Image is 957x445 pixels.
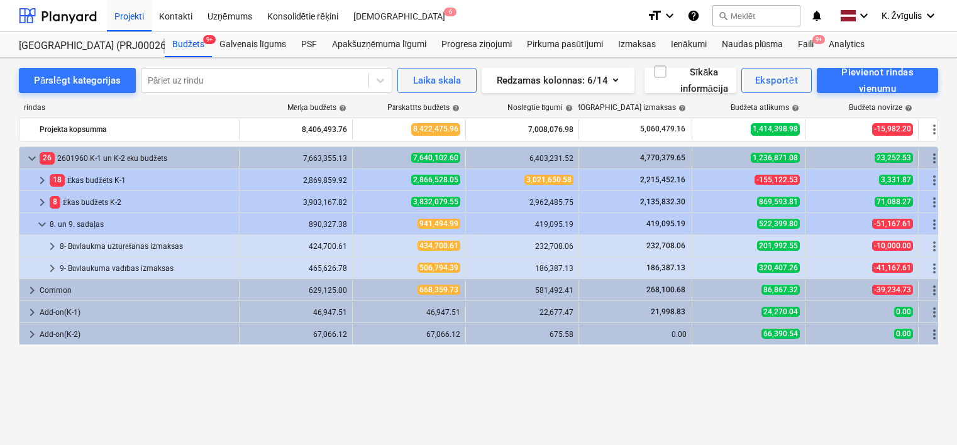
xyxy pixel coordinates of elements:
div: Pievienot rindas vienumu [831,64,924,97]
span: 86,867.32 [761,285,800,295]
div: rindas [19,103,239,113]
span: keyboard_arrow_right [35,173,50,188]
span: 201,992.55 [757,241,800,251]
div: Laika skala [413,72,461,89]
span: 9+ [203,35,216,44]
div: Pirkuma pasūtījumi [519,32,611,57]
span: help [450,104,460,112]
span: help [676,104,686,112]
span: 3,021,650.58 [524,175,573,185]
div: Eksportēt [755,72,798,89]
span: Vairāk darbību [927,122,942,137]
span: 26 [40,152,55,164]
button: Pievienot rindas vienumu [817,68,938,93]
span: 5,060,479.16 [639,124,687,135]
span: -51,167.61 [872,219,913,229]
div: 424,700.61 [245,242,347,251]
a: Faili9+ [790,32,821,57]
a: Ienākumi [663,32,714,57]
span: keyboard_arrow_right [25,305,40,320]
a: Izmaksas [611,32,663,57]
span: Vairāk darbību [927,151,942,166]
div: 6,403,231.52 [471,154,573,163]
i: keyboard_arrow_down [662,8,677,23]
div: Ēkas budžets K-2 [50,192,234,212]
div: 186,387.13 [471,264,573,273]
i: keyboard_arrow_down [923,8,938,23]
span: keyboard_arrow_right [45,239,60,254]
div: 675.58 [471,330,573,339]
span: 0.00 [894,307,913,317]
span: 2,135,832.30 [639,197,687,206]
span: 268,100.68 [645,285,687,294]
span: 8 [50,196,60,208]
div: [DEMOGRAPHIC_DATA] izmaksas [563,103,686,113]
span: 434,700.61 [418,241,460,251]
div: 2,962,485.75 [471,198,573,207]
i: notifications [810,8,823,23]
span: 6 [444,8,456,16]
div: 629,125.00 [245,286,347,295]
a: PSF [294,32,324,57]
span: 941,494.99 [418,219,460,229]
span: 668,359.73 [418,285,460,295]
span: 4,770,379.65 [639,153,687,162]
span: Vairāk darbību [927,173,942,188]
a: Budžets9+ [165,32,212,57]
span: help [563,104,573,112]
div: 67,066.12 [245,330,347,339]
button: Eksportēt [741,68,812,93]
div: 465,626.78 [245,264,347,273]
span: 320,407.26 [757,263,800,273]
span: Vairāk darbību [927,195,942,210]
span: 3,832,079.55 [411,197,460,207]
a: Naudas plūsma [714,32,791,57]
div: 2,869,859.92 [245,176,347,185]
span: 419,095.19 [645,219,687,228]
div: 46,947.51 [245,308,347,317]
span: 71,088.27 [875,197,913,207]
span: keyboard_arrow_right [25,283,40,298]
span: Vairāk darbību [927,283,942,298]
div: Analytics [821,32,872,57]
div: Pārskatīts budžets [387,103,460,113]
div: Mērķa budžets [287,103,346,113]
span: 506,794.39 [418,263,460,273]
span: -39,234.73 [872,285,913,295]
span: keyboard_arrow_right [45,261,60,276]
span: keyboard_arrow_down [25,151,40,166]
div: 890,327.38 [245,220,347,229]
span: Vairāk darbību [927,239,942,254]
div: 22,677.47 [471,308,573,317]
span: help [336,104,346,112]
div: Redzamas kolonnas : 6/14 [497,72,619,89]
div: 0.00 [584,330,687,339]
span: keyboard_arrow_right [35,195,50,210]
div: Budžeta atlikums [731,103,799,113]
div: 232,708.06 [471,242,573,251]
span: Vairāk darbību [927,327,942,342]
a: Galvenais līgums [212,32,294,57]
div: 7,008,076.98 [471,119,573,140]
span: 7,640,102.60 [411,153,460,163]
div: 46,947.51 [358,308,460,317]
iframe: Chat Widget [894,385,957,445]
span: keyboard_arrow_right [25,327,40,342]
div: 581,492.41 [471,286,573,295]
div: 8. un 9. sadaļas [50,214,234,234]
span: -41,167.61 [872,263,913,273]
div: 7,663,355.13 [245,154,347,163]
span: -10,000.00 [872,241,913,251]
span: 24,270.04 [761,307,800,317]
button: Meklēt [712,5,800,26]
span: keyboard_arrow_down [35,217,50,232]
a: Progresa ziņojumi [434,32,519,57]
div: Ēkas budžets K-1 [50,170,234,190]
span: help [789,104,799,112]
div: 8,406,493.76 [245,119,347,140]
span: search [718,11,728,21]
